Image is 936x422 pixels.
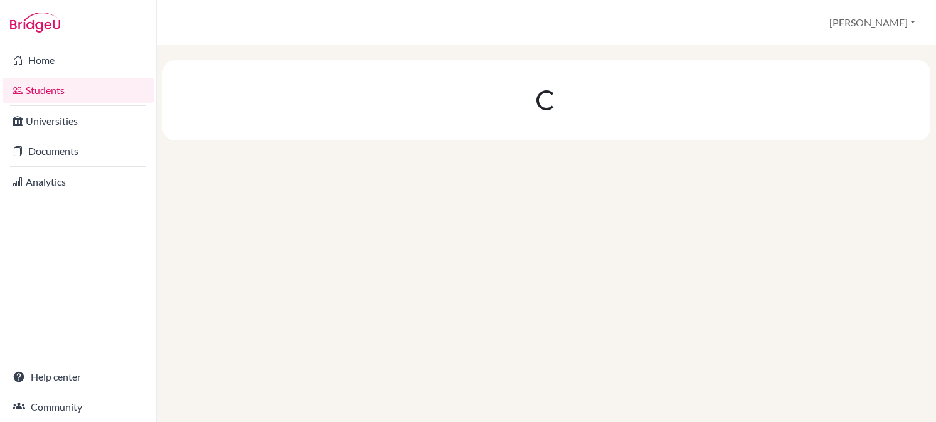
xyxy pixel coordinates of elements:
a: Community [3,394,154,419]
a: Documents [3,139,154,164]
a: Analytics [3,169,154,194]
button: [PERSON_NAME] [824,11,921,34]
a: Home [3,48,154,73]
a: Universities [3,108,154,134]
img: Bridge-U [10,13,60,33]
a: Help center [3,364,154,389]
a: Students [3,78,154,103]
